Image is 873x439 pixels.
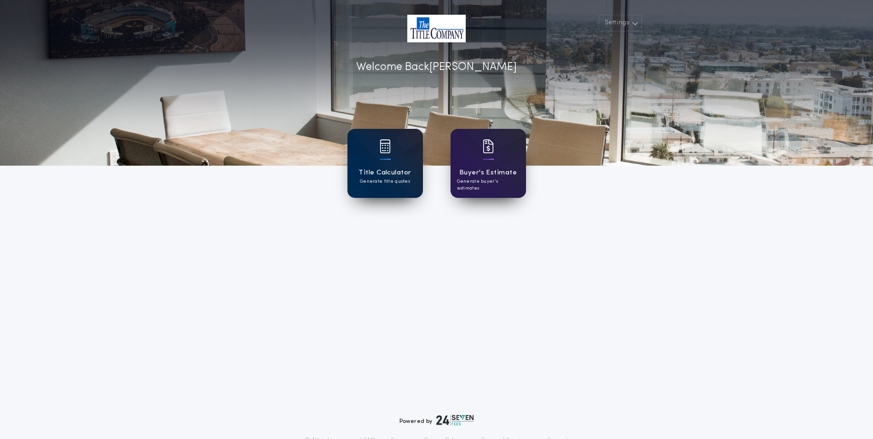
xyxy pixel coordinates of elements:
a: card iconTitle CalculatorGenerate title quotes [347,129,423,198]
img: card icon [380,139,391,153]
img: account-logo [407,15,466,42]
img: logo [436,415,474,426]
h1: Buyer's Estimate [459,168,517,178]
p: Generate title quotes [360,178,410,185]
button: Settings [599,15,642,31]
img: card icon [483,139,494,153]
h1: Title Calculator [358,168,411,178]
p: Generate buyer's estimates [457,178,520,192]
div: Powered by [399,415,474,426]
a: card iconBuyer's EstimateGenerate buyer's estimates [451,129,526,198]
p: Welcome Back [PERSON_NAME] [356,59,517,75]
